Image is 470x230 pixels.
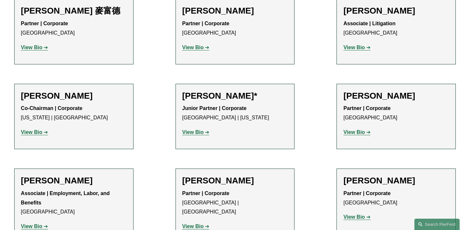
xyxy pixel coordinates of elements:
[21,19,127,38] p: [GEOGRAPHIC_DATA]
[343,45,370,50] a: View Bio
[21,104,127,123] p: [US_STATE] | [GEOGRAPHIC_DATA]
[182,175,288,186] h2: [PERSON_NAME]
[182,189,288,217] p: [GEOGRAPHIC_DATA] | [GEOGRAPHIC_DATA]
[21,5,127,16] h2: [PERSON_NAME] 麥富德
[182,5,288,16] h2: [PERSON_NAME]
[343,19,449,38] p: [GEOGRAPHIC_DATA]
[343,5,449,16] h2: [PERSON_NAME]
[343,189,449,208] p: [GEOGRAPHIC_DATA]
[182,45,204,50] strong: View Bio
[414,219,460,230] a: Search this site
[182,129,209,135] a: View Bio
[21,224,42,229] strong: View Bio
[182,224,209,229] a: View Bio
[21,21,68,26] strong: Partner | Corporate
[343,91,449,101] h2: [PERSON_NAME]
[182,45,209,50] a: View Bio
[343,105,390,111] strong: Partner | Corporate
[21,105,82,111] strong: Co-Chairman | Corporate
[21,189,127,217] p: [GEOGRAPHIC_DATA]
[343,214,370,220] a: View Bio
[343,214,365,220] strong: View Bio
[21,91,127,101] h2: [PERSON_NAME]
[182,105,247,111] strong: Junior Partner | Corporate
[21,129,42,135] strong: View Bio
[182,21,230,26] strong: Partner | Corporate
[343,129,365,135] strong: View Bio
[21,129,48,135] a: View Bio
[182,224,204,229] strong: View Bio
[21,45,42,50] strong: View Bio
[21,224,48,229] a: View Bio
[182,91,288,101] h2: [PERSON_NAME]*
[343,129,370,135] a: View Bio
[343,175,449,186] h2: [PERSON_NAME]
[21,175,127,186] h2: [PERSON_NAME]
[343,45,365,50] strong: View Bio
[182,104,288,123] p: [GEOGRAPHIC_DATA] | [US_STATE]
[182,191,230,196] strong: Partner | Corporate
[21,45,48,50] a: View Bio
[343,104,449,123] p: [GEOGRAPHIC_DATA]
[343,21,395,26] strong: Associate | Litigation
[182,19,288,38] p: [GEOGRAPHIC_DATA]
[182,129,204,135] strong: View Bio
[343,191,390,196] strong: Partner | Corporate
[21,191,111,205] strong: Associate | Employment, Labor, and Benefits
